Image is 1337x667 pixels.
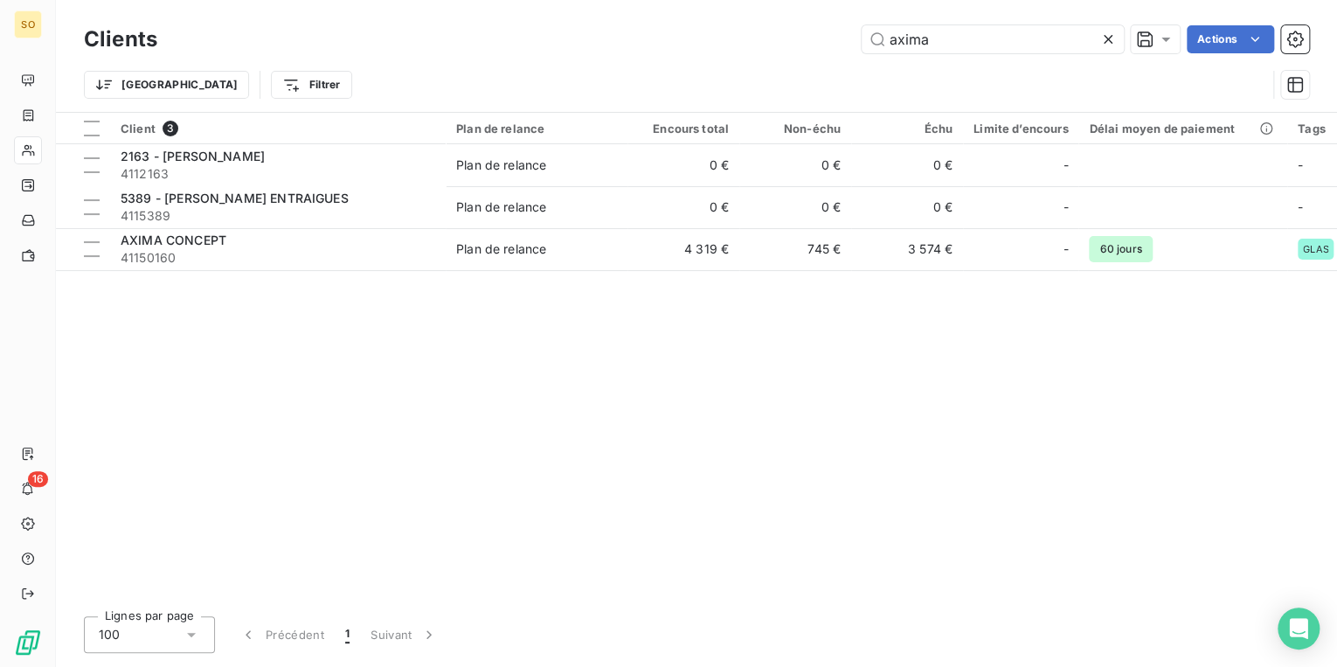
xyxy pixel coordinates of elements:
[1063,156,1068,174] span: -
[739,144,851,186] td: 0 €
[851,228,963,270] td: 3 574 €
[1089,236,1152,262] span: 60 jours
[360,616,448,653] button: Suivant
[851,144,963,186] td: 0 €
[121,233,226,247] span: AXIMA CONCEPT
[1089,122,1276,135] div: Délai moyen de paiement
[229,616,335,653] button: Précédent
[271,71,351,99] button: Filtrer
[739,186,851,228] td: 0 €
[121,149,265,163] span: 2163 - [PERSON_NAME]
[121,249,435,267] span: 41150160
[121,207,435,225] span: 4115389
[1303,244,1329,254] span: GLAS
[456,198,546,216] div: Plan de relance
[1298,157,1303,172] span: -
[335,616,360,653] button: 1
[1187,25,1274,53] button: Actions
[14,629,42,657] img: Logo LeanPay
[1298,199,1303,214] span: -
[456,156,546,174] div: Plan de relance
[84,71,249,99] button: [GEOGRAPHIC_DATA]
[121,191,349,205] span: 5389 - [PERSON_NAME] ENTRAIGUES
[345,626,350,643] span: 1
[14,10,42,38] div: SO
[862,122,953,135] div: Échu
[627,228,739,270] td: 4 319 €
[627,186,739,228] td: 0 €
[851,186,963,228] td: 0 €
[973,122,1068,135] div: Limite d’encours
[121,165,435,183] span: 4112163
[638,122,729,135] div: Encours total
[1278,608,1320,650] div: Open Intercom Messenger
[456,122,617,135] div: Plan de relance
[1063,198,1068,216] span: -
[99,626,120,643] span: 100
[1063,240,1068,258] span: -
[163,121,178,136] span: 3
[84,24,157,55] h3: Clients
[862,25,1124,53] input: Rechercher
[121,122,156,135] span: Client
[750,122,841,135] div: Non-échu
[456,240,546,258] div: Plan de relance
[28,471,48,487] span: 16
[739,228,851,270] td: 745 €
[627,144,739,186] td: 0 €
